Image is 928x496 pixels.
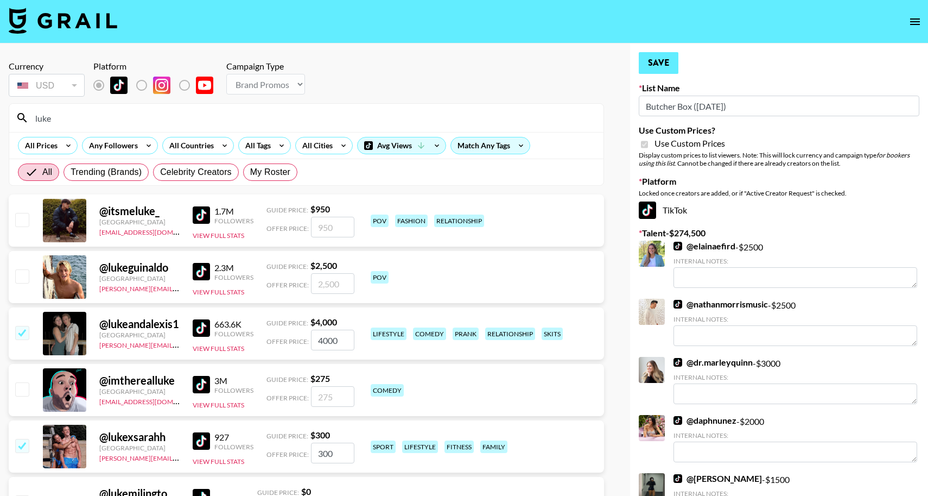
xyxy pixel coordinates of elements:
[402,441,438,453] div: lifestyle
[673,415,917,462] div: - $ 2000
[99,317,180,331] div: @ lukeandalexis1
[542,328,563,340] div: skits
[193,288,244,296] button: View Full Stats
[673,299,768,310] a: @nathanmorrismusic
[673,242,682,250] img: TikTok
[99,430,180,444] div: @ lukexsarahh
[673,357,753,368] a: @dr.marleyquinn
[673,358,682,367] img: TikTok
[99,226,208,236] a: [EMAIL_ADDRESS][DOMAIN_NAME]
[193,263,210,280] img: TikTok
[310,430,330,440] strong: $ 300
[99,331,180,339] div: [GEOGRAPHIC_DATA]
[310,204,330,214] strong: $ 950
[639,176,919,187] label: Platform
[673,431,917,440] div: Internal Notes:
[266,432,308,440] span: Guide Price:
[453,328,479,340] div: prank
[9,61,85,72] div: Currency
[266,337,309,346] span: Offer Price:
[42,166,52,179] span: All
[214,330,253,338] div: Followers
[654,138,725,149] span: Use Custom Prices
[639,151,919,167] div: Display custom prices to list viewers. Note: This will lock currency and campaign type . Cannot b...
[193,457,244,466] button: View Full Stats
[99,387,180,395] div: [GEOGRAPHIC_DATA]
[99,395,208,406] a: [EMAIL_ADDRESS][DOMAIN_NAME]
[395,215,428,227] div: fashion
[71,166,142,179] span: Trending (Brands)
[310,260,337,271] strong: $ 2,500
[311,386,354,407] input: 275
[153,77,170,94] img: Instagram
[266,206,308,214] span: Guide Price:
[214,217,253,225] div: Followers
[371,384,404,397] div: comedy
[193,401,244,409] button: View Full Stats
[99,374,180,387] div: @ imtherealluke
[11,76,82,95] div: USD
[99,282,260,293] a: [PERSON_NAME][EMAIL_ADDRESS][DOMAIN_NAME]
[99,444,180,452] div: [GEOGRAPHIC_DATA]
[311,330,354,350] input: 4,000
[226,61,305,72] div: Campaign Type
[296,137,335,154] div: All Cities
[9,8,117,34] img: Grail Talent
[266,224,309,233] span: Offer Price:
[639,52,678,74] button: Save
[310,373,330,384] strong: $ 275
[639,228,919,238] label: Talent - $ 274,500
[193,206,210,224] img: TikTok
[673,416,682,425] img: TikTok
[673,357,917,404] div: - $ 3000
[311,217,354,237] input: 950
[673,473,762,484] a: @[PERSON_NAME]
[214,386,253,394] div: Followers
[639,189,919,197] div: Locked once creators are added, or if "Active Creator Request" is checked.
[266,319,308,327] span: Guide Price:
[311,273,354,294] input: 2,500
[639,202,919,219] div: TikTok
[214,432,253,443] div: 927
[266,375,308,384] span: Guide Price:
[673,315,917,323] div: Internal Notes:
[250,166,290,179] span: My Roster
[193,231,244,240] button: View Full Stats
[371,215,389,227] div: pov
[904,11,926,33] button: open drawer
[29,109,597,127] input: Search by User Name
[214,443,253,451] div: Followers
[193,432,210,450] img: TikTok
[639,151,910,167] em: for bookers using this list
[639,83,919,93] label: List Name
[214,273,253,281] div: Followers
[93,61,222,72] div: Platform
[673,257,917,265] div: Internal Notes:
[371,441,396,453] div: sport
[266,281,309,289] span: Offer Price:
[485,328,535,340] div: relationship
[99,204,180,218] div: @ itsmeluke_
[311,443,354,463] input: 300
[193,344,244,353] button: View Full Stats
[673,241,917,288] div: - $ 2500
[239,137,273,154] div: All Tags
[110,77,128,94] img: TikTok
[163,137,216,154] div: All Countries
[99,274,180,282] div: [GEOGRAPHIC_DATA]
[673,299,917,346] div: - $ 2500
[196,77,213,94] img: YouTube
[193,319,210,337] img: TikTok
[160,166,232,179] span: Celebrity Creators
[480,441,507,453] div: family
[214,375,253,386] div: 3M
[82,137,140,154] div: Any Followers
[93,74,222,97] div: List locked to TikTok.
[358,137,446,154] div: Avg Views
[310,317,337,327] strong: $ 4,000
[371,271,389,284] div: pov
[673,373,917,381] div: Internal Notes:
[99,339,260,349] a: [PERSON_NAME][EMAIL_ADDRESS][DOMAIN_NAME]
[266,394,309,402] span: Offer Price:
[673,241,735,252] a: @elainaefird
